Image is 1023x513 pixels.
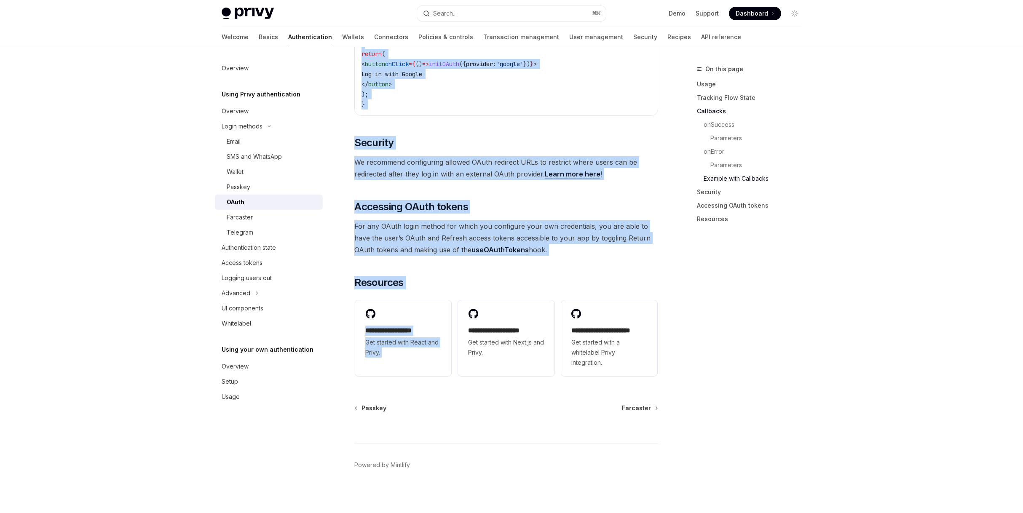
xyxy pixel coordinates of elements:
[215,134,323,149] a: Email
[633,27,657,47] a: Security
[215,301,323,316] a: UI components
[592,10,601,17] span: ⌘ K
[362,70,422,78] span: Log in with Google
[697,145,808,158] a: onError
[471,246,529,254] a: useOAuthTokens
[622,404,651,412] span: Farcaster
[362,80,368,88] span: </
[409,60,412,68] span: =
[362,101,365,108] span: }
[697,199,808,212] a: Accessing OAuth tokens
[222,27,249,47] a: Welcome
[362,60,365,68] span: <
[222,303,263,313] div: UI components
[215,195,323,210] a: OAuth
[222,273,272,283] div: Logging users out
[365,60,385,68] span: button
[227,136,241,147] div: Email
[365,337,441,358] span: Get started with React and Privy.
[227,212,253,222] div: Farcaster
[342,27,364,47] a: Wallets
[354,156,658,180] span: We recommend configuring allowed OAuth redirect URLs to restrict where users can be redirected af...
[697,91,808,104] a: Tracking Flow State
[215,104,323,119] a: Overview
[227,197,244,207] div: OAuth
[354,276,404,289] span: Resources
[429,60,459,68] span: initOAuth
[533,60,537,68] span: >
[215,286,323,301] button: Toggle Advanced section
[259,27,278,47] a: Basics
[215,240,323,255] a: Authentication state
[222,288,250,298] div: Advanced
[354,220,658,256] span: For any OAuth login method for which you configure your own credentials, you are able to have the...
[355,404,386,412] a: Passkey
[417,6,606,21] button: Open search
[468,337,544,358] span: Get started with Next.js and Privy.
[415,60,422,68] span: ()
[530,60,533,68] span: }
[215,210,323,225] a: Farcaster
[667,27,691,47] a: Recipes
[459,60,466,68] span: ({
[496,60,523,68] span: 'google'
[215,270,323,286] a: Logging users out
[388,80,392,88] span: >
[222,345,313,355] h5: Using your own authentication
[215,119,323,134] button: Toggle Login methods section
[412,60,415,68] span: {
[697,131,808,145] a: Parameters
[215,389,323,404] a: Usage
[222,361,249,371] div: Overview
[697,212,808,226] a: Resources
[215,255,323,270] a: Access tokens
[227,182,250,192] div: Passkey
[736,9,768,18] span: Dashboard
[222,106,249,116] div: Overview
[222,63,249,73] div: Overview
[215,61,323,76] a: Overview
[418,27,473,47] a: Policies & controls
[571,337,647,368] span: Get started with a whitelabel Privy integration.
[222,377,238,387] div: Setup
[382,50,385,58] span: (
[288,27,332,47] a: Authentication
[696,9,719,18] a: Support
[354,200,468,214] span: Accessing OAuth tokens
[422,60,429,68] span: =>
[697,172,808,185] a: Example with Callbacks
[227,152,282,162] div: SMS and WhatsApp
[362,91,368,98] span: );
[215,316,323,331] a: Whitelabel
[222,121,262,131] div: Login methods
[523,60,530,68] span: })
[697,185,808,199] a: Security
[222,392,240,402] div: Usage
[466,60,496,68] span: provider:
[222,258,262,268] div: Access tokens
[374,27,408,47] a: Connectors
[433,8,457,19] div: Search...
[354,461,410,469] a: Powered by Mintlify
[215,225,323,240] a: Telegram
[697,104,808,118] a: Callbacks
[705,64,743,74] span: On this page
[569,27,623,47] a: User management
[222,8,274,19] img: light logo
[788,7,801,20] button: Toggle dark mode
[354,136,394,150] span: Security
[368,80,388,88] span: button
[215,359,323,374] a: Overview
[545,170,600,179] a: Learn more here
[697,77,808,91] a: Usage
[729,7,781,20] a: Dashboard
[697,158,808,172] a: Parameters
[701,27,741,47] a: API reference
[362,404,386,412] span: Passkey
[222,318,251,329] div: Whitelabel
[222,89,300,99] h5: Using Privy authentication
[215,374,323,389] a: Setup
[483,27,559,47] a: Transaction management
[227,167,244,177] div: Wallet
[215,149,323,164] a: SMS and WhatsApp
